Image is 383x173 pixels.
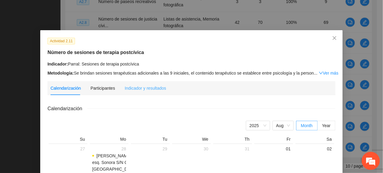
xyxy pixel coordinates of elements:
[92,145,126,152] div: 28
[99,3,114,18] div: Minimizar ventana de chat en vivo
[47,136,89,143] th: Su
[250,121,267,130] span: 2025
[31,31,102,39] div: Chatee con nosotros ahora
[130,136,171,143] th: Tu
[276,121,290,130] span: Aug
[35,54,83,115] span: Estamos en línea.
[47,71,74,75] strong: Metodología:
[294,136,336,143] th: Sa
[47,70,336,76] div: Se brindan sesiones terapéuticas adicionales a las 9 iniciales, el contenido terapéutico se estab...
[298,145,332,152] div: 02
[47,62,68,66] strong: Indicador:
[47,49,336,56] h5: Número de sesiones de terapia postcívica
[47,38,75,44] span: Actividad 2.11
[51,85,81,91] div: Calendarización
[216,145,250,152] div: 31
[125,85,166,91] div: Indicador y resultados
[253,136,294,143] th: Fr
[319,71,339,75] a: Expand
[90,85,115,91] div: Participantes
[171,136,212,143] th: We
[314,71,318,75] span: ...
[322,123,331,128] span: Year
[257,145,291,152] div: 01
[133,145,167,152] div: 29
[326,30,343,46] button: Close
[47,61,336,67] div: Parral: Sesiones de terapia postcívica
[47,105,87,112] span: Calendarización
[332,36,337,40] span: close
[319,71,323,75] span: down
[51,145,85,152] div: 27
[175,145,208,152] div: 30
[3,112,115,133] textarea: Escriba su mensaje y pulse “Intro”
[89,136,130,143] th: Mo
[301,123,313,128] span: Month
[212,136,253,143] th: Th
